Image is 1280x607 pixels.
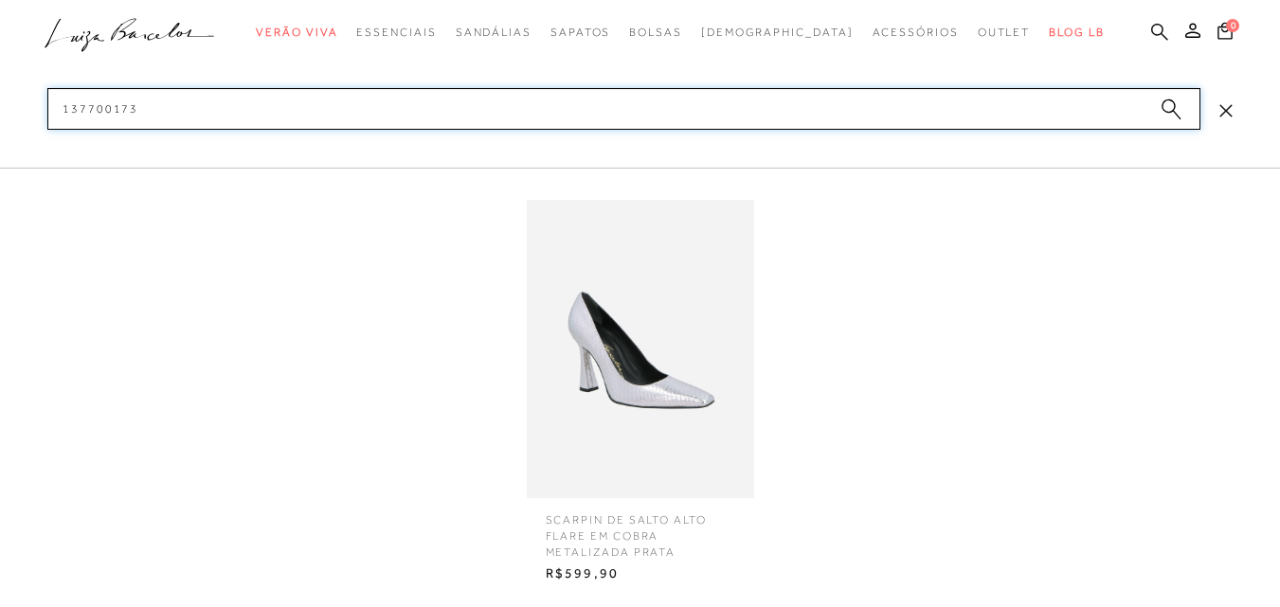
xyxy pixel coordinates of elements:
span: Verão Viva [256,26,337,39]
a: SCARPIN DE SALTO ALTO FLARE EM COBRA METALIZADA PRATA SCARPIN DE SALTO ALTO FLARE EM COBRA METALI... [522,200,759,588]
a: categoryNavScreenReaderText [873,15,959,50]
span: 0 [1226,19,1239,32]
a: BLOG LB [1049,15,1104,50]
a: noSubCategoriesText [701,15,854,50]
span: BLOG LB [1049,26,1104,39]
span: Sandálias [456,26,532,39]
a: categoryNavScreenReaderText [978,15,1031,50]
span: R$599,90 [532,560,749,588]
span: SCARPIN DE SALTO ALTO FLARE EM COBRA METALIZADA PRATA [532,498,749,560]
span: Bolsas [629,26,682,39]
a: categoryNavScreenReaderText [550,15,610,50]
button: 0 [1212,21,1238,46]
span: Acessórios [873,26,959,39]
span: Sapatos [550,26,610,39]
a: categoryNavScreenReaderText [256,15,337,50]
a: categoryNavScreenReaderText [456,15,532,50]
input: Buscar. [47,88,1200,130]
a: categoryNavScreenReaderText [356,15,436,50]
span: [DEMOGRAPHIC_DATA] [701,26,854,39]
a: categoryNavScreenReaderText [629,15,682,50]
span: Essenciais [356,26,436,39]
span: Outlet [978,26,1031,39]
img: SCARPIN DE SALTO ALTO FLARE EM COBRA METALIZADA PRATA [527,200,754,498]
